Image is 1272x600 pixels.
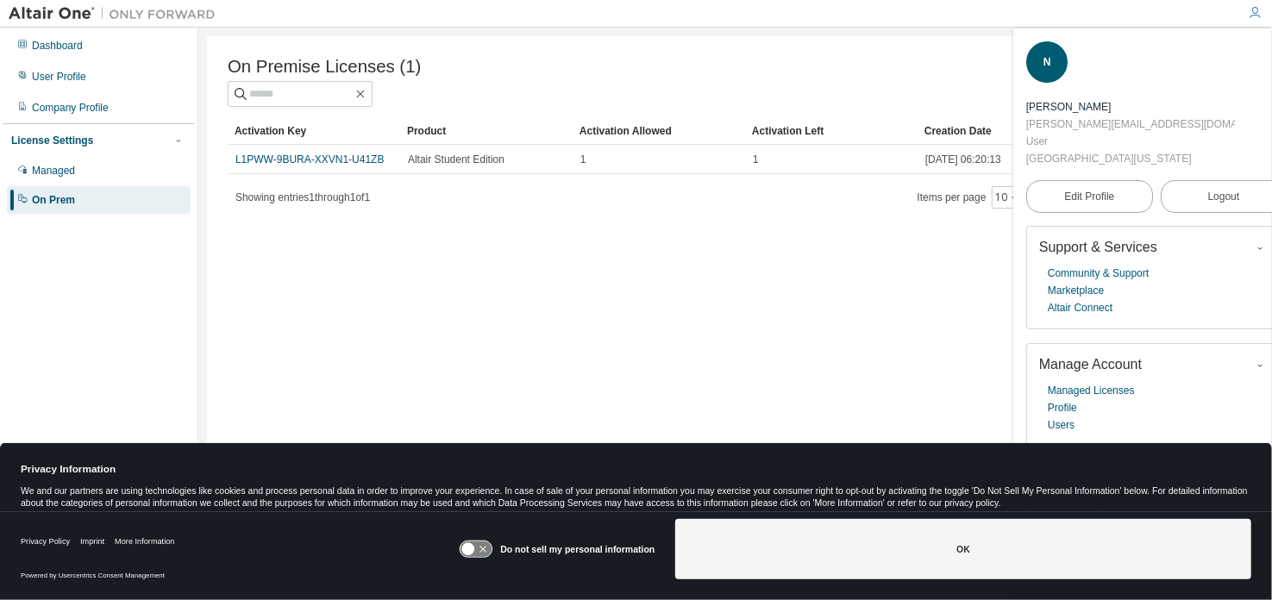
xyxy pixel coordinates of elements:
[918,186,1024,209] span: Items per page
[1207,188,1239,205] span: Logout
[1048,282,1104,299] a: Marketplace
[32,164,75,178] div: Managed
[925,153,1001,166] span: [DATE] 06:20:13
[580,117,738,145] div: Activation Allowed
[32,101,109,115] div: Company Profile
[1026,116,1235,133] div: [PERSON_NAME][EMAIL_ADDRESS][DOMAIN_NAME]
[1039,240,1157,254] span: Support & Services
[11,134,93,147] div: License Settings
[924,117,1167,145] div: Creation Date
[1026,180,1153,213] a: Edit Profile
[1043,56,1051,68] span: N
[408,153,504,166] span: Altair Student Edition
[580,153,586,166] span: 1
[1026,133,1235,150] div: User
[1048,416,1075,434] a: Users
[9,5,224,22] img: Altair One
[1048,265,1149,282] a: Community & Support
[1048,299,1112,316] a: Altair Connect
[235,153,385,166] a: L1PWW-9BURA-XXVN1-U41ZB
[32,70,86,84] div: User Profile
[32,39,83,53] div: Dashboard
[752,117,911,145] div: Activation Left
[1064,190,1114,203] span: Edit Profile
[753,153,759,166] span: 1
[228,57,421,77] span: On Premise Licenses (1)
[1048,382,1135,399] a: Managed Licenses
[1048,399,1077,416] a: Profile
[1026,150,1235,167] div: [GEOGRAPHIC_DATA][US_STATE]
[235,191,370,203] span: Showing entries 1 through 1 of 1
[1026,98,1235,116] div: Nathan Jablonski
[32,193,75,207] div: On Prem
[996,191,1019,204] button: 10
[235,117,393,145] div: Activation Key
[407,117,566,145] div: Product
[1039,357,1142,372] span: Manage Account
